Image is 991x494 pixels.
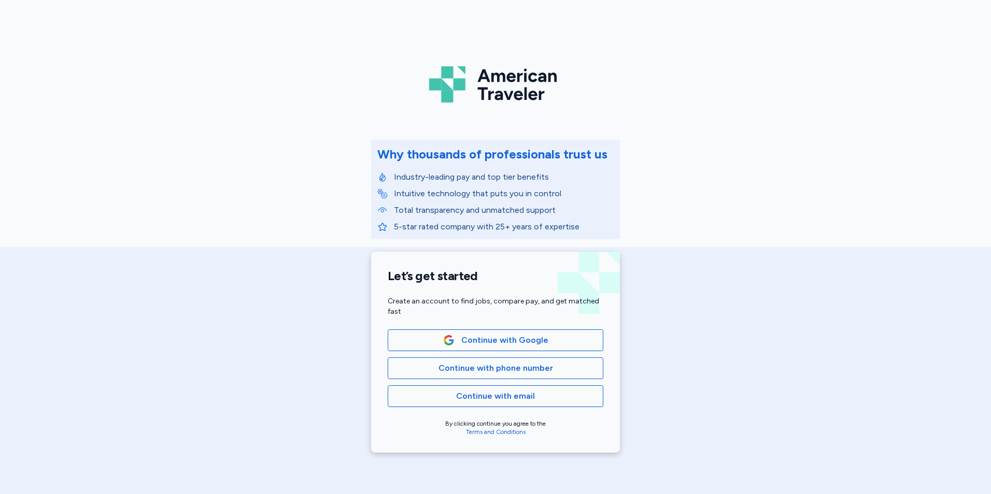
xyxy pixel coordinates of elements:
[388,268,603,284] h1: Let’s get started
[394,171,614,183] p: Industry-leading pay and top tier benefits
[388,419,603,436] div: By clicking continue you agree to the
[394,221,614,233] p: 5-star rated company with 25+ years of expertise
[429,62,562,107] img: Logo
[388,329,603,351] button: Google LogoContinue with Google
[388,357,603,379] button: Continue with phone number
[438,362,553,374] span: Continue with phone number
[394,187,614,200] p: Intuitive technology that puts you in control
[388,385,603,407] button: Continue with email
[377,146,607,163] div: Why thousands of professionals trust us
[443,335,455,346] img: Google Logo
[461,334,548,346] span: Continue with Google
[388,296,603,317] div: Create an account to find jobs, compare pay, and get matched fast
[394,204,614,216] p: Total transparency and unmatched support
[466,428,526,435] a: Terms and Conditions
[456,390,535,402] span: Continue with email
